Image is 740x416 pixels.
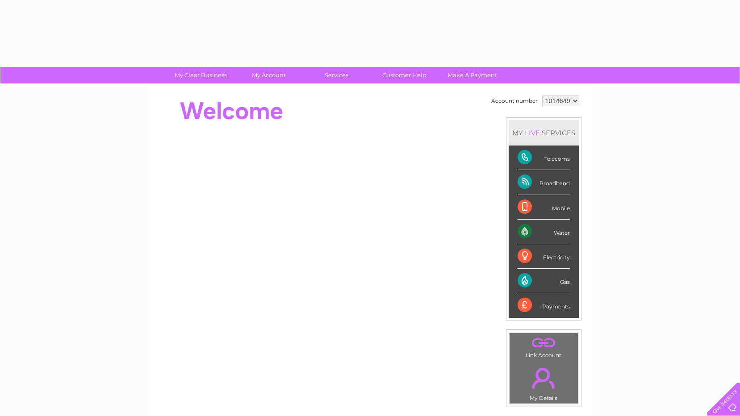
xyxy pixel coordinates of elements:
a: . [512,362,576,394]
a: Make A Payment [435,67,509,83]
a: Customer Help [368,67,441,83]
a: . [512,335,576,351]
div: Broadband [518,170,570,195]
div: Mobile [518,195,570,220]
div: LIVE [523,129,542,137]
td: Account number [489,93,540,108]
div: MY SERVICES [509,120,579,146]
a: My Clear Business [164,67,238,83]
td: Link Account [509,333,578,361]
div: Payments [518,293,570,317]
a: My Account [232,67,305,83]
a: Services [300,67,373,83]
div: Electricity [518,244,570,269]
div: Telecoms [518,146,570,170]
div: Water [518,220,570,244]
td: My Details [509,360,578,404]
div: Gas [518,269,570,293]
